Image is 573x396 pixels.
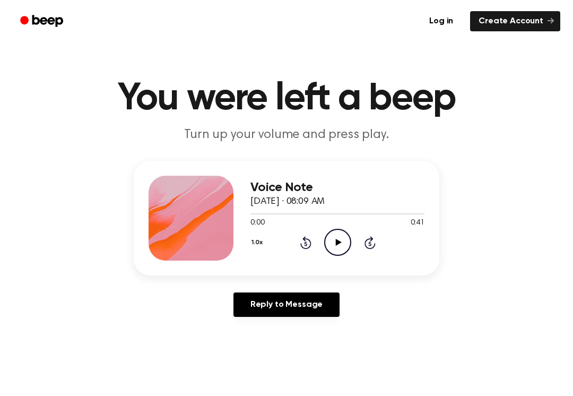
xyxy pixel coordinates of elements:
[233,292,340,317] a: Reply to Message
[250,234,266,252] button: 1.0x
[419,9,464,33] a: Log in
[250,197,325,206] span: [DATE] · 08:09 AM
[83,126,490,144] p: Turn up your volume and press play.
[250,218,264,229] span: 0:00
[250,180,424,195] h3: Voice Note
[13,11,73,32] a: Beep
[411,218,424,229] span: 0:41
[470,11,560,31] a: Create Account
[15,80,558,118] h1: You were left a beep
